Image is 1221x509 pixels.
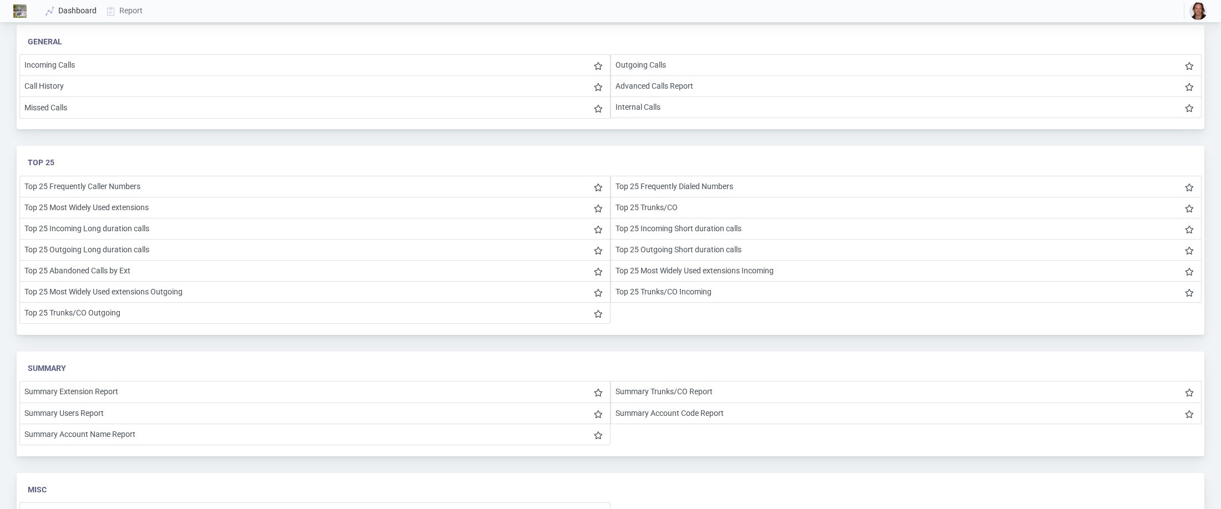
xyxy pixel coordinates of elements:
div: Summary [28,363,1193,374]
img: b58afa1a639c9901f0a2fe583c38e912 [1189,2,1207,20]
li: Top 25 Trunks/CO Outgoing [19,302,610,324]
li: Missed Calls [19,96,610,119]
img: Logo [13,4,27,18]
li: Summary Extension Report [19,381,610,403]
div: Top 25 [28,157,1193,169]
li: Call History [19,75,610,97]
li: Top 25 Abandoned Calls by Ext [19,260,610,282]
li: Advanced Calls Report [610,75,1202,97]
li: Top 25 Frequently Caller Numbers [19,176,610,197]
a: Report [102,1,148,21]
li: Top 25 Trunks/CO [610,197,1202,218]
li: Summary Users Report [19,403,610,424]
li: Top 25 Incoming Long duration calls [19,218,610,240]
li: Internal Calls [610,96,1202,118]
li: Top 25 Frequently Dialed Numbers [610,176,1202,197]
li: Top 25 Trunks/CO Incoming [610,281,1202,303]
li: Incoming Calls [19,54,610,76]
li: Top 25 Most Widely Used extensions Outgoing [19,281,610,303]
div: General [28,36,1193,48]
a: Dashboard [41,1,102,21]
li: Summary Account Code Report [610,403,1202,424]
li: Summary Account Name Report [19,424,610,445]
li: Top 25 Outgoing Short duration calls [610,239,1202,261]
li: Top 25 Outgoing Long duration calls [19,239,610,261]
li: Outgoing Calls [610,54,1202,76]
li: Top 25 Incoming Short duration calls [610,218,1202,240]
li: Top 25 Most Widely Used extensions [19,197,610,218]
div: Misc [28,484,1193,496]
li: Summary Trunks/CO Report [610,381,1202,403]
li: Top 25 Most Widely Used extensions Incoming [610,260,1202,282]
